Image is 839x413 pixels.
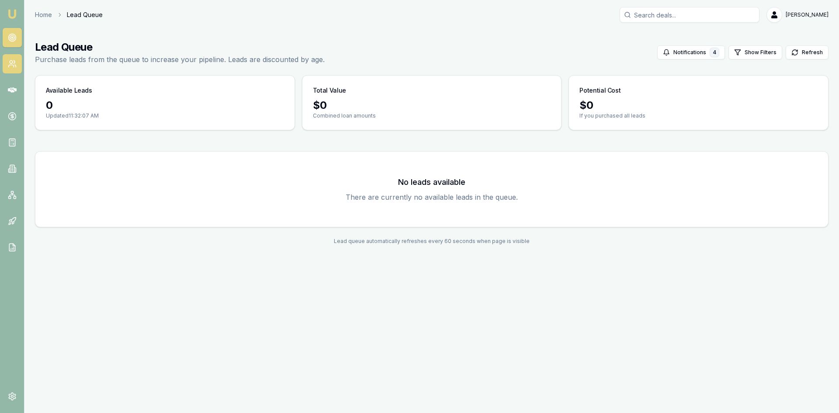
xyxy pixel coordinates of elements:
h3: No leads available [46,176,818,188]
button: Refresh [786,45,829,59]
p: Combined loan amounts [313,112,551,119]
img: emu-icon-u.png [7,9,17,19]
h3: Total Value [313,86,346,95]
input: Search deals [620,7,759,23]
p: There are currently no available leads in the queue. [46,192,818,202]
button: Show Filters [728,45,782,59]
button: Notifications4 [657,45,725,59]
p: If you purchased all leads [579,112,818,119]
span: [PERSON_NAME] [786,11,829,18]
div: 0 [46,98,284,112]
h3: Potential Cost [579,86,621,95]
div: $ 0 [579,98,818,112]
div: 4 [710,48,719,57]
a: Home [35,10,52,19]
nav: breadcrumb [35,10,103,19]
p: Updated 11:32:07 AM [46,112,284,119]
h3: Available Leads [46,86,92,95]
p: Purchase leads from the queue to increase your pipeline. Leads are discounted by age. [35,54,325,65]
div: $ 0 [313,98,551,112]
span: Lead Queue [67,10,103,19]
div: Lead queue automatically refreshes every 60 seconds when page is visible [35,238,829,245]
h1: Lead Queue [35,40,325,54]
